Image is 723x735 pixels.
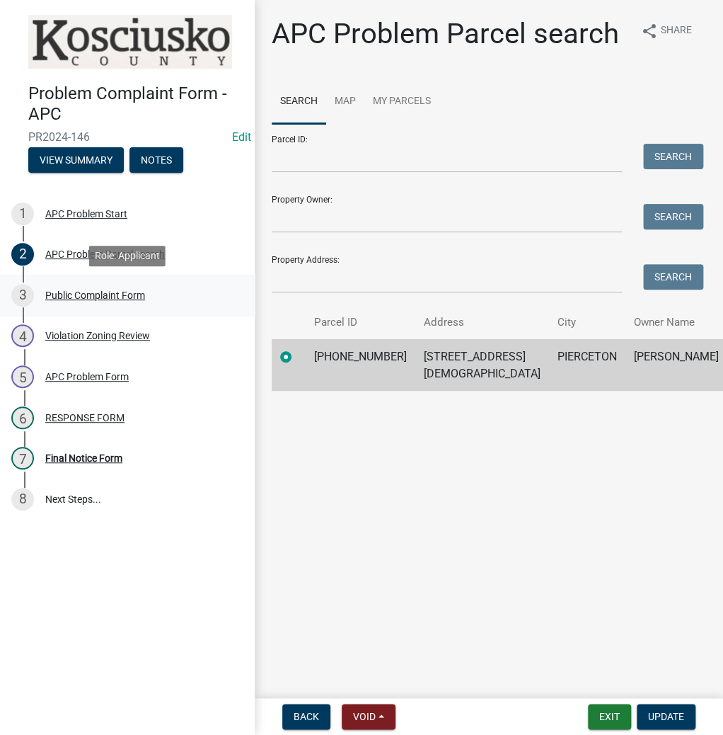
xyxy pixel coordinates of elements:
div: 8 [11,488,34,511]
a: Edit [232,130,251,144]
div: 1 [11,203,34,225]
div: 4 [11,324,34,347]
div: 3 [11,284,34,307]
div: APC Problem Parcel search [45,249,165,259]
a: Search [272,79,326,125]
wm-modal-confirm: Summary [28,155,124,166]
wm-modal-confirm: Edit Application Number [232,130,251,144]
h1: APC Problem Parcel search [272,17,619,51]
i: share [641,23,658,40]
a: My Parcels [364,79,439,125]
button: shareShare [630,17,703,45]
span: Share [661,23,692,40]
button: Update [637,704,695,729]
span: Back [294,711,319,722]
div: Public Complaint Form [45,290,145,300]
button: Search [643,264,703,290]
button: View Summary [28,147,124,173]
button: Notes [129,147,183,173]
div: 6 [11,406,34,429]
span: PR2024-146 [28,130,226,144]
td: [STREET_ADDRESS][DEMOGRAPHIC_DATA] [415,339,549,391]
button: Void [342,704,395,729]
div: APC Problem Start [45,209,127,219]
th: Parcel ID [306,306,415,339]
td: PIERCETON [549,339,625,391]
span: Void [353,711,376,722]
div: Violation Zoning Review [45,331,150,341]
img: Kosciusko County, Indiana [28,15,232,69]
div: Role: Applicant [89,246,166,266]
button: Search [643,204,703,229]
div: 5 [11,365,34,388]
button: Search [643,144,703,169]
th: Address [415,306,549,339]
div: Final Notice Form [45,453,122,463]
div: 7 [11,447,34,469]
button: Exit [588,704,631,729]
td: [PHONE_NUMBER] [306,339,415,391]
th: City [549,306,625,339]
wm-modal-confirm: Notes [129,155,183,166]
div: APC Problem Form [45,372,129,382]
h4: Problem Complaint Form - APC [28,84,243,125]
div: 2 [11,243,34,266]
div: RESPONSE FORM [45,413,125,423]
a: Map [326,79,364,125]
button: Back [282,704,330,729]
span: Update [648,711,684,722]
